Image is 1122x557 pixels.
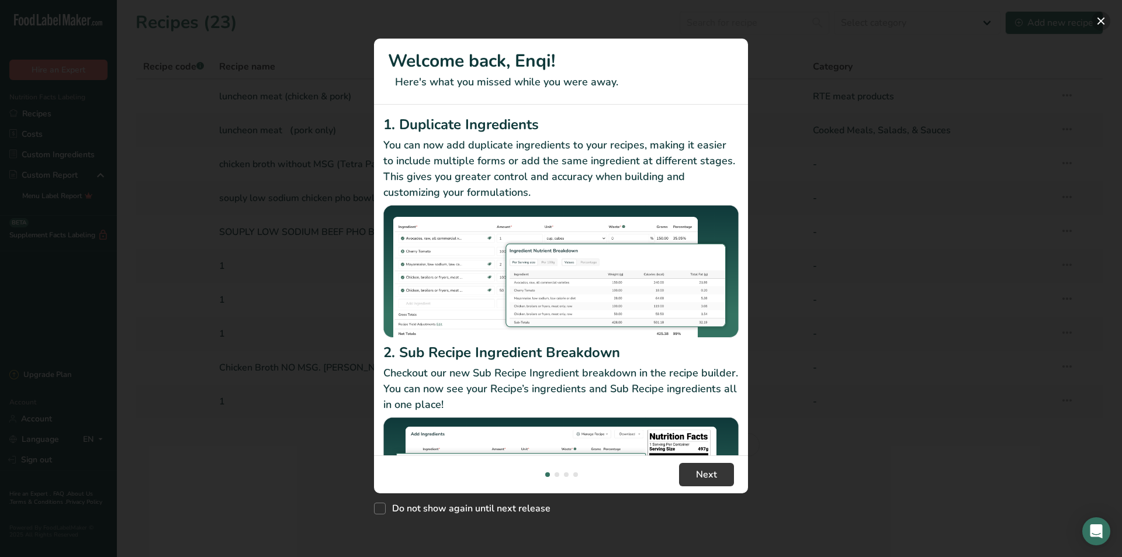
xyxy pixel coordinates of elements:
[383,365,739,413] p: Checkout our new Sub Recipe Ingredient breakdown in the recipe builder. You can now see your Reci...
[696,468,717,482] span: Next
[679,463,734,486] button: Next
[383,205,739,338] img: Duplicate Ingredients
[386,503,550,514] span: Do not show again until next release
[388,74,734,90] p: Here's what you missed while you were away.
[383,114,739,135] h2: 1. Duplicate Ingredients
[383,342,739,363] h2: 2. Sub Recipe Ingredient Breakdown
[388,48,734,74] h1: Welcome back, Enqi!
[1082,517,1110,545] div: Open Intercom Messenger
[383,137,739,200] p: You can now add duplicate ingredients to your recipes, making it easier to include multiple forms...
[383,417,739,550] img: Sub Recipe Ingredient Breakdown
